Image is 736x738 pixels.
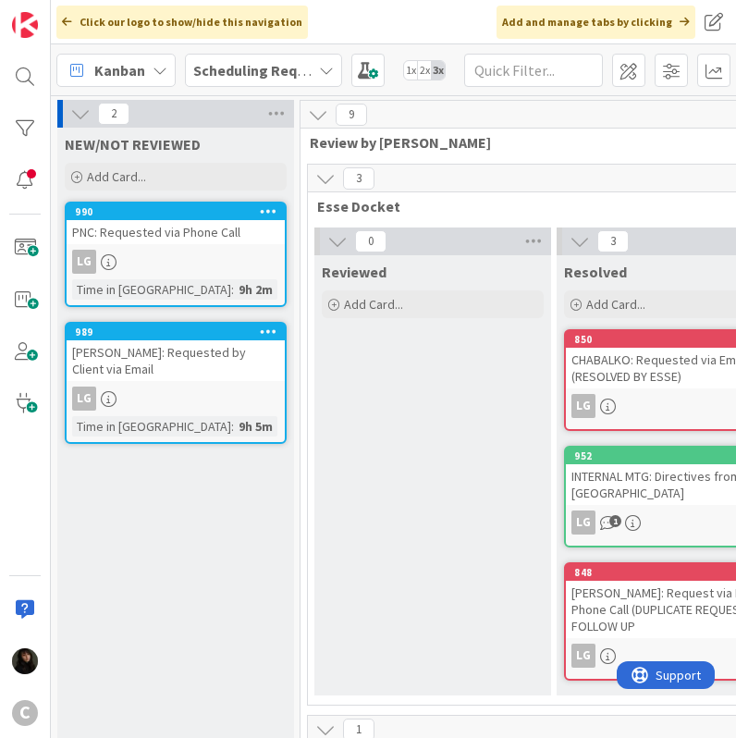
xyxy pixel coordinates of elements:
[609,515,621,527] span: 1
[404,61,417,80] span: 1x
[94,59,145,81] span: Kanban
[72,387,96,411] div: LG
[67,324,285,381] div: 989[PERSON_NAME]: Requested by Client via Email
[571,394,595,418] div: LG
[39,3,84,25] span: Support
[65,202,287,307] a: 990PNC: Requested via Phone CallLGTime in [GEOGRAPHIC_DATA]:9h 2m
[231,279,234,300] span: :
[193,61,335,80] b: Scheduling Requests
[336,104,367,126] span: 9
[67,324,285,340] div: 989
[67,250,285,274] div: LG
[75,205,285,218] div: 990
[234,279,277,300] div: 9h 2m
[72,279,231,300] div: Time in [GEOGRAPHIC_DATA]
[571,644,595,668] div: LG
[432,61,445,80] span: 3x
[87,168,146,185] span: Add Card...
[234,416,277,437] div: 9h 5m
[586,296,645,313] span: Add Card...
[231,416,234,437] span: :
[564,263,627,281] span: Resolved
[597,230,629,252] span: 3
[67,387,285,411] div: LG
[65,322,287,444] a: 989[PERSON_NAME]: Requested by Client via EmailLGTime in [GEOGRAPHIC_DATA]:9h 5m
[67,340,285,381] div: [PERSON_NAME]: Requested by Client via Email
[12,12,38,38] img: Visit kanbanzone.com
[67,203,285,244] div: 990PNC: Requested via Phone Call
[72,250,96,274] div: LG
[417,61,431,80] span: 2x
[12,700,38,726] div: C
[322,263,386,281] span: Reviewed
[343,167,374,190] span: 3
[67,220,285,244] div: PNC: Requested via Phone Call
[497,6,695,39] div: Add and manage tabs by clicking
[98,103,129,125] span: 2
[72,416,231,437] div: Time in [GEOGRAPHIC_DATA]
[571,510,595,535] div: LG
[67,203,285,220] div: 990
[12,648,38,674] img: ES
[56,6,308,39] div: Click our logo to show/hide this navigation
[344,296,403,313] span: Add Card...
[65,135,201,154] span: NEW/NOT REVIEWED
[75,326,285,338] div: 989
[464,54,603,87] input: Quick Filter...
[355,230,386,252] span: 0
